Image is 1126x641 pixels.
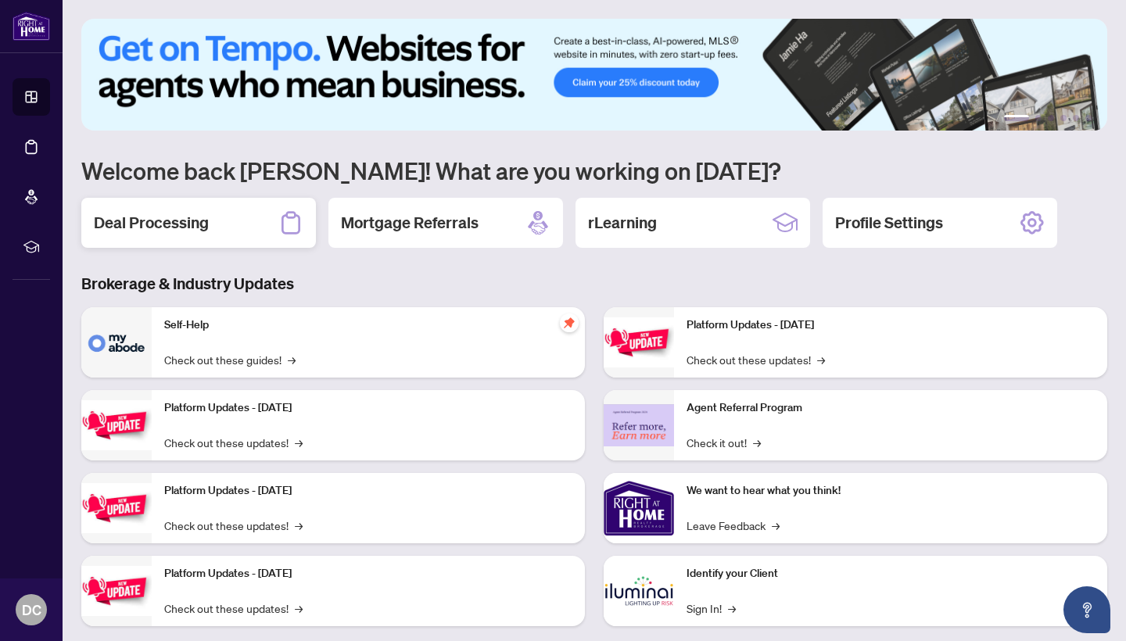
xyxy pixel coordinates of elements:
[81,483,152,532] img: Platform Updates - July 21, 2025
[288,351,296,368] span: →
[295,434,303,451] span: →
[1048,115,1054,121] button: 3
[1073,115,1079,121] button: 5
[81,19,1107,131] img: Slide 0
[817,351,825,368] span: →
[341,212,479,234] h2: Mortgage Referrals
[560,313,579,332] span: pushpin
[604,556,674,626] img: Identify your Client
[772,517,780,534] span: →
[687,351,825,368] a: Check out these updates!→
[687,565,1095,582] p: Identify your Client
[13,12,50,41] img: logo
[94,212,209,234] h2: Deal Processing
[164,317,572,334] p: Self-Help
[687,317,1095,334] p: Platform Updates - [DATE]
[604,473,674,543] img: We want to hear what you think!
[687,517,780,534] a: Leave Feedback→
[164,351,296,368] a: Check out these guides!→
[164,434,303,451] a: Check out these updates!→
[604,404,674,447] img: Agent Referral Program
[687,434,761,451] a: Check it out!→
[687,600,736,617] a: Sign In!→
[753,434,761,451] span: →
[164,399,572,417] p: Platform Updates - [DATE]
[728,600,736,617] span: →
[1063,586,1110,633] button: Open asap
[1060,115,1067,121] button: 4
[22,599,41,621] span: DC
[164,565,572,582] p: Platform Updates - [DATE]
[81,156,1107,185] h1: Welcome back [PERSON_NAME]! What are you working on [DATE]?
[687,482,1095,500] p: We want to hear what you think!
[1085,115,1092,121] button: 6
[604,317,674,367] img: Platform Updates - June 23, 2025
[164,600,303,617] a: Check out these updates!→
[588,212,657,234] h2: rLearning
[687,399,1095,417] p: Agent Referral Program
[81,400,152,449] img: Platform Updates - September 16, 2025
[295,517,303,534] span: →
[295,600,303,617] span: →
[164,482,572,500] p: Platform Updates - [DATE]
[81,273,1107,295] h3: Brokerage & Industry Updates
[81,307,152,378] img: Self-Help
[1035,115,1042,121] button: 2
[1004,115,1029,121] button: 1
[835,212,943,234] h2: Profile Settings
[81,566,152,615] img: Platform Updates - July 8, 2025
[164,517,303,534] a: Check out these updates!→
